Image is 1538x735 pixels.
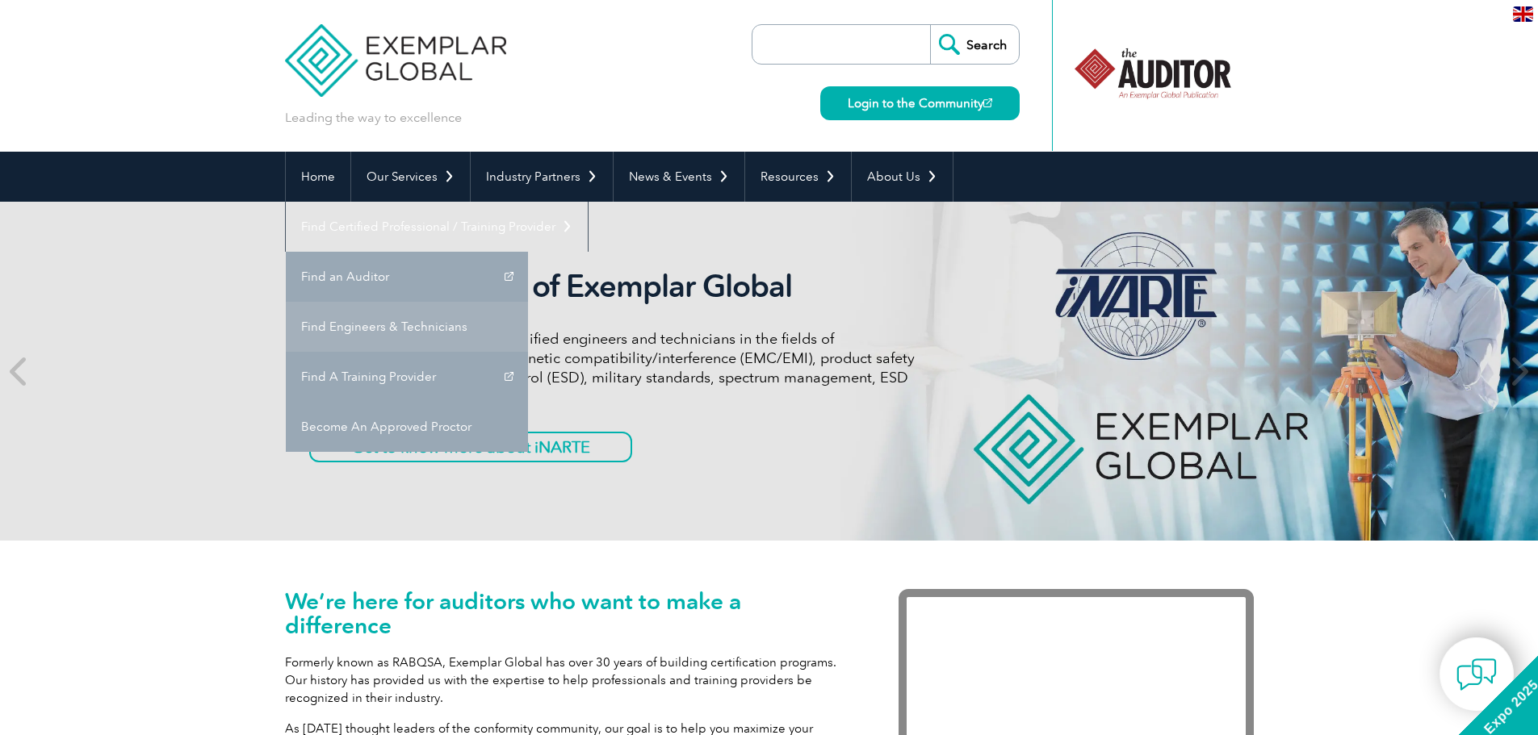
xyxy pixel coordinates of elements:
h2: iNARTE is a Part of Exemplar Global [309,268,915,305]
a: Find Engineers & Technicians [286,302,528,352]
img: en [1513,6,1533,22]
p: iNARTE certifications are for qualified engineers and technicians in the fields of telecommunicat... [309,329,915,407]
a: Find A Training Provider [286,352,528,402]
a: About Us [852,152,953,202]
a: News & Events [614,152,744,202]
a: Find an Auditor [286,252,528,302]
a: Our Services [351,152,470,202]
h1: We’re here for auditors who want to make a difference [285,589,850,637]
a: Resources [745,152,851,202]
img: contact-chat.png [1456,654,1497,695]
a: Login to the Community [820,86,1020,120]
a: Become An Approved Proctor [286,402,528,452]
p: Formerly known as RABQSA, Exemplar Global has over 30 years of building certification programs. O... [285,654,850,707]
input: Search [930,25,1019,64]
img: open_square.png [983,98,992,107]
a: Find Certified Professional / Training Provider [286,202,588,252]
p: Leading the way to excellence [285,109,462,127]
a: Industry Partners [471,152,613,202]
a: Home [286,152,350,202]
